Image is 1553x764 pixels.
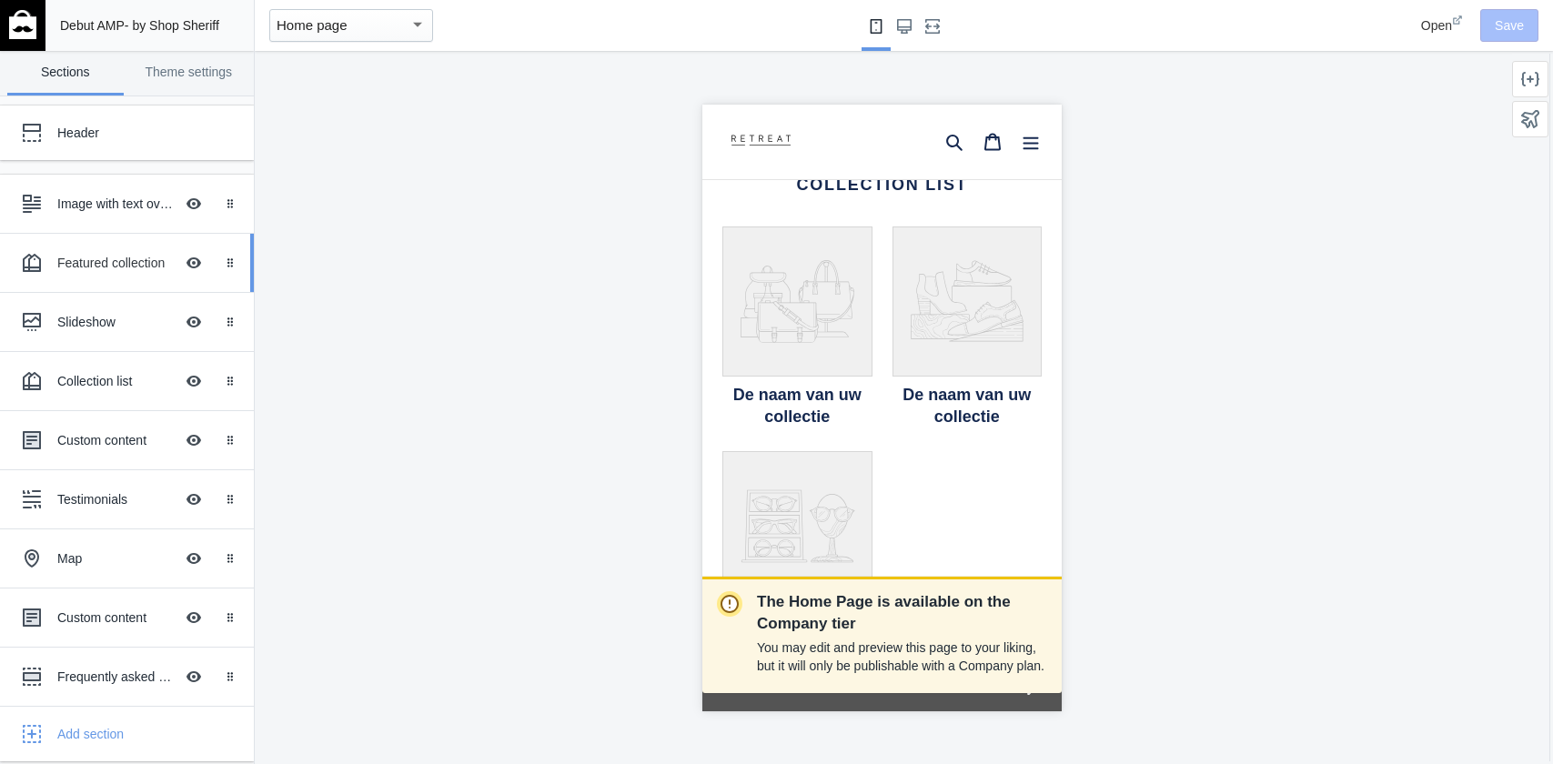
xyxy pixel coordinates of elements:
[20,568,316,593] span: Go to full site
[60,18,125,33] span: Debut AMP
[757,591,1047,635] p: The Home Page is available on the Company tier
[200,281,328,322] span: De naam van uw collectie
[57,490,174,508] div: Testimonials
[20,5,97,69] img: image
[57,431,174,449] div: Custom content
[131,51,247,95] a: Theme settings
[57,725,240,743] div: Add section
[9,10,36,39] img: main-logo_60x60_white.png
[174,361,214,401] button: Hide
[20,71,339,91] h2: Collection list
[125,18,219,33] span: - by Shop Sheriff
[174,302,214,342] button: Hide
[277,17,348,33] mat-select-trigger: Home page
[57,549,174,568] div: Map
[757,638,1047,675] p: You may edit and preview this page to your liking, but it will only be publishable with a Company...
[57,124,214,142] div: Header
[1421,18,1452,33] span: Open
[309,19,348,55] button: Menu
[174,420,214,460] button: Hide
[57,254,174,272] div: Featured collection
[7,51,124,95] a: Sections
[174,657,214,697] button: Hide
[31,506,159,547] span: De naam van uw collectie
[57,372,174,390] div: Collection list
[174,538,214,578] button: Hide
[174,184,214,224] button: Hide
[57,668,174,686] div: Frequently asked questions
[174,598,214,638] button: Hide
[57,608,174,627] div: Custom content
[31,281,159,322] span: De naam van uw collectie
[57,313,174,331] div: Slideshow
[174,479,214,519] button: Hide
[174,243,214,283] button: Hide
[57,195,174,213] div: Image with text overlay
